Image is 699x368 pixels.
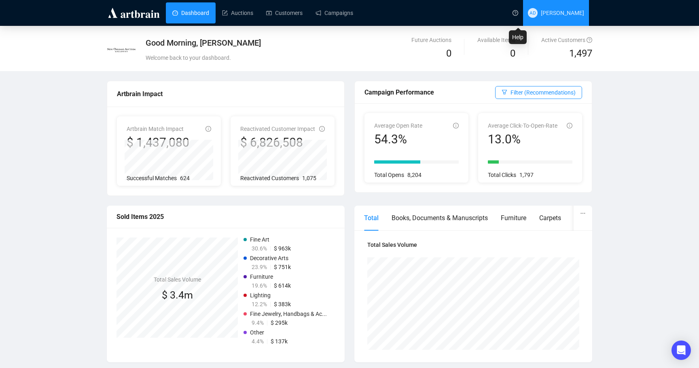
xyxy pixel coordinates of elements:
[252,338,264,345] span: 4.4%
[266,2,303,23] a: Customers
[252,282,267,289] span: 19.6%
[250,292,271,299] span: Lighting
[367,240,579,249] h4: Total Sales Volume
[510,88,576,97] span: Filter (Recommendations)
[587,37,592,43] span: question-circle
[569,46,592,61] span: 1,497
[274,264,291,270] span: $ 751k
[274,282,291,289] span: $ 614k
[127,126,184,132] span: Artbrain Match Impact
[222,2,253,23] a: Auctions
[495,86,582,99] button: Filter (Recommendations)
[250,236,269,243] span: Fine Art
[146,37,428,48] div: Good Morning, [PERSON_NAME]
[302,175,316,181] span: 1,075
[116,212,335,222] div: Sold Items 2025
[541,37,592,43] span: Active Customers
[541,10,584,16] span: [PERSON_NAME]
[407,172,422,178] span: 8,204
[574,206,592,221] button: ellipsis
[250,311,327,317] span: Fine Jewelry, Handbags & Ac...
[146,53,428,62] div: Welcome back to your dashboard.
[107,6,161,19] img: logo
[567,123,572,128] span: info-circle
[127,175,177,181] span: Successful Matches
[271,320,288,326] span: $ 295k
[180,175,190,181] span: 624
[117,89,335,99] div: Artbrain Impact
[162,289,193,301] span: $ 3.4m
[374,132,422,147] div: 54.3%
[374,172,404,178] span: Total Opens
[252,245,267,252] span: 30.6%
[671,341,691,360] div: Open Intercom Messenger
[274,245,291,252] span: $ 963k
[488,132,557,147] div: 13.0%
[205,126,211,132] span: info-circle
[252,264,267,270] span: 23.9%
[107,36,136,64] img: NewOrleansLogo.svg
[364,87,495,97] div: Campaign Performance
[374,122,422,129] span: Average Open Rate
[250,255,288,261] span: Decorative Arts
[316,2,353,23] a: Campaigns
[250,329,264,336] span: Other
[154,275,201,284] h4: Total Sales Volume
[477,36,515,44] div: Available Items
[240,135,315,150] div: $ 6,826,508
[488,172,516,178] span: Total Clicks
[519,172,534,178] span: 1,797
[240,126,315,132] span: Reactivated Customer Impact
[240,175,299,181] span: Reactivated Customers
[250,273,273,280] span: Furniture
[271,338,288,345] span: $ 137k
[501,213,526,223] div: Furniture
[530,9,536,17] span: AD
[453,123,459,128] span: info-circle
[274,301,291,307] span: $ 383k
[488,122,557,129] span: Average Click-To-Open-Rate
[509,30,527,44] div: Help
[127,135,189,150] div: $ 1,437,080
[502,89,507,95] span: filter
[252,301,267,307] span: 12.2%
[510,48,515,59] span: 0
[252,320,264,326] span: 9.4%
[319,126,325,132] span: info-circle
[392,213,488,223] div: Books, Documents & Manuscripts
[446,48,451,59] span: 0
[172,2,209,23] a: Dashboard
[411,36,451,44] div: Future Auctions
[580,210,586,216] span: ellipsis
[539,213,561,223] div: Carpets
[513,10,518,16] span: question-circle
[364,213,379,223] div: Total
